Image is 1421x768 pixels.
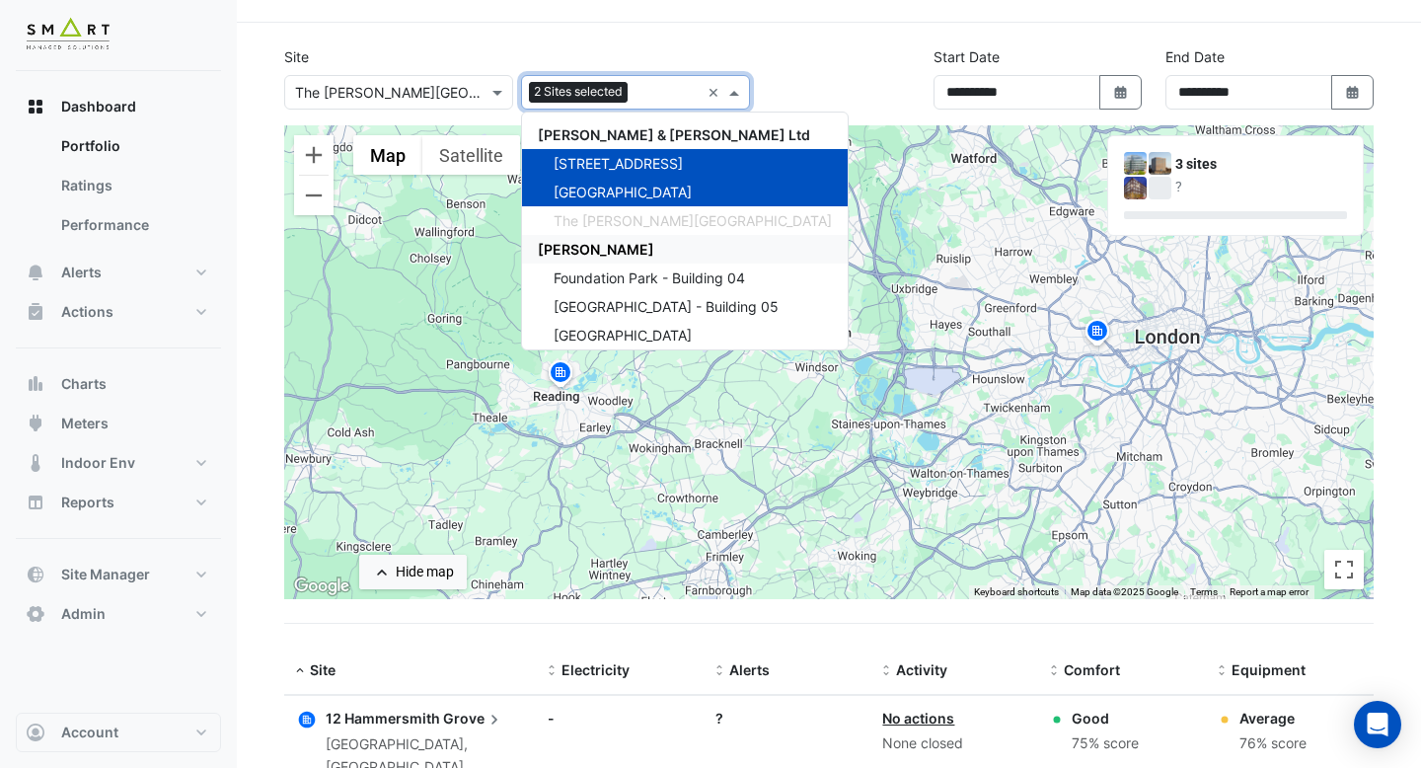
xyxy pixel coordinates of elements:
span: [STREET_ADDRESS] [554,155,683,172]
app-icon: Charts [26,374,45,394]
span: Alerts [61,263,102,282]
button: Keyboard shortcuts [974,585,1059,599]
app-icon: Admin [26,604,45,624]
button: Toggle fullscreen view [1324,550,1364,589]
div: ? [715,708,860,729]
fa-icon: Select Date [1344,84,1362,101]
div: None closed [882,732,1026,755]
span: 12 Hammersmith [326,710,440,727]
div: 75% score [1072,732,1139,755]
div: Hide map [396,562,454,582]
span: [PERSON_NAME] [538,241,654,258]
span: [GEOGRAPHIC_DATA] - Building 05 [554,298,779,315]
span: Electricity [561,661,630,678]
div: Dashboard [16,126,221,253]
a: Performance [45,205,221,245]
img: site-pin.svg [1082,317,1113,351]
span: Site Manager [61,565,150,584]
span: Foundation Park - Building 04 [554,269,745,286]
span: 2 Sites selected [529,82,628,102]
app-icon: Actions [26,302,45,322]
span: The [PERSON_NAME][GEOGRAPHIC_DATA] [554,212,832,229]
app-icon: Dashboard [26,97,45,116]
button: Hide map [359,555,467,589]
app-icon: Indoor Env [26,453,45,473]
app-icon: Alerts [26,263,45,282]
app-icon: Meters [26,414,45,433]
div: Options List [522,113,848,349]
div: 76% score [1239,732,1307,755]
span: [GEOGRAPHIC_DATA] [554,184,692,200]
app-icon: Site Manager [26,565,45,584]
button: Zoom out [294,176,334,215]
button: Show satellite imagery [422,135,520,175]
span: Actions [61,302,113,322]
button: Site Manager [16,555,221,594]
img: Thames Tower [1149,152,1171,175]
div: Average [1239,708,1307,729]
img: 12 Hammersmith Grove [1124,152,1147,175]
span: Meters [61,414,109,433]
button: Meters [16,404,221,443]
span: Admin [61,604,106,624]
span: Grove [443,708,504,730]
a: No actions [882,710,954,727]
label: Start Date [934,46,1000,67]
a: Report a map error [1230,586,1309,597]
span: [GEOGRAPHIC_DATA] [554,327,692,344]
button: Alerts [16,253,221,292]
span: Map data ©2025 Google [1071,586,1178,597]
button: Actions [16,292,221,332]
div: 3 sites [1175,154,1347,175]
img: site-pin.svg [545,358,576,393]
fa-icon: Select Date [1112,84,1130,101]
img: Google [289,574,354,599]
div: - [548,708,692,729]
span: Account [61,723,118,742]
span: Activity [896,661,947,678]
label: End Date [1165,46,1225,67]
span: [PERSON_NAME] & [PERSON_NAME] Ltd [538,126,810,143]
span: Reports [61,493,114,512]
button: Show street map [353,135,422,175]
app-icon: Reports [26,493,45,512]
button: Reports [16,483,221,522]
button: Charts [16,364,221,404]
a: Portfolio [45,126,221,166]
span: Alerts [729,661,770,678]
span: Site [310,661,336,678]
span: Charts [61,374,107,394]
div: Good [1072,708,1139,729]
span: Clear [708,82,724,103]
a: Terms (opens in new tab) [1190,586,1218,597]
button: Zoom in [294,135,334,175]
a: Ratings [45,166,221,205]
button: Account [16,713,221,752]
button: Indoor Env [16,443,221,483]
div: ? [1175,177,1347,197]
span: Dashboard [61,97,136,116]
span: Comfort [1064,661,1120,678]
label: Site [284,46,309,67]
button: Dashboard [16,87,221,126]
a: Open this area in Google Maps (opens a new window) [289,574,354,599]
button: Admin [16,594,221,634]
img: The Porter Building [1124,177,1147,199]
span: Indoor Env [61,453,135,473]
div: Open Intercom Messenger [1354,701,1401,748]
img: Company Logo [24,16,112,55]
span: Equipment [1232,661,1306,678]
